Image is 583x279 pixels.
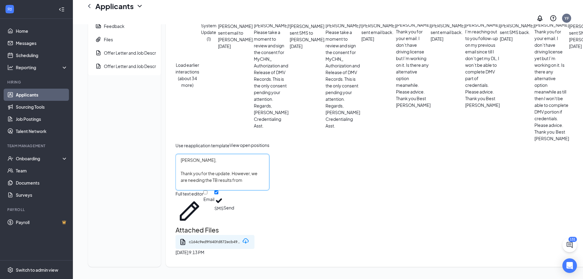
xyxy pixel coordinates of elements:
span: [PERSON_NAME] sent SMS to [PERSON_NAME]. [290,23,326,42]
div: Hiring [7,80,66,85]
a: Documents [16,177,68,189]
a: Sourcing Tools [16,101,68,113]
svg: DocumentApprove [95,63,101,69]
div: Files [104,36,113,43]
a: Surveys [16,189,68,201]
a: Messages [16,37,68,49]
div: Onboarding [16,155,63,162]
div: Feedback [104,23,124,29]
a: Home [16,25,68,37]
svg: ChevronDown [136,2,143,10]
div: Payroll [7,207,66,212]
button: ChatActive [562,238,577,252]
svg: Paperclip [95,36,101,43]
div: Open Intercom Messenger [562,258,577,273]
svg: DocumentApprove [95,50,101,56]
div: Reporting [16,64,68,70]
a: Job Postings [16,113,68,125]
a: Scheduling [16,49,68,61]
svg: Document [179,238,186,246]
div: SMS [214,205,223,211]
svg: Collapse [59,6,65,12]
button: Load earlier interactions (about 34 more) [176,62,199,88]
div: Switch to admin view [16,267,58,273]
span: [DATE] [431,36,443,42]
span: Good morning [PERSON_NAME] Thank you for your email. I don’t have driving license yet but I’m wor... [534,15,569,141]
button: Full text editorPen [176,190,203,225]
a: Download [242,237,249,247]
span: Use reapplication template [176,142,230,149]
span: [DATE] [361,36,374,42]
div: 131 [568,237,577,242]
svg: UserCheck [7,155,13,162]
span: Good morning, [PERSON_NAME]! Please take a moment to review and sign the consent for MyCHN_ Autho... [326,16,361,128]
svg: Analysis [7,64,13,70]
a: Team [16,165,68,177]
input: Email [203,190,207,194]
button: SmallChevronDownApplicant System Update (1) [199,8,218,42]
input: SMS [214,190,218,194]
div: Team Management [7,143,66,148]
svg: Settings [7,267,13,273]
div: Offer Letter and Job Description [104,50,167,56]
svg: WorkstreamLogo [7,6,13,12]
div: YF [564,16,569,21]
a: Applicants [16,89,68,101]
div: Offer Letter and Job Description [104,63,167,69]
span: [DATE] [218,43,231,49]
textarea: [PERSON_NAME], Thank you for the update. However, we are needing the TB results from [176,154,269,190]
a: PaperclipFiles [88,33,161,46]
span: [DATE] [500,36,513,42]
div: Email [203,196,214,202]
svg: QuestionInfo [550,15,557,22]
svg: Notifications [536,15,544,22]
a: DocumentApproveOffer Letter and Job Description [88,60,161,73]
svg: ChevronLeft [86,2,93,10]
a: Talent Network [16,125,68,137]
svg: Pen [176,197,203,225]
a: PayrollCrown [16,216,68,228]
svg: Report [95,23,101,29]
button: Send [223,190,234,225]
a: DocumentApproveOffer Letter and Job Description [88,46,161,60]
span: View open positions [230,142,269,148]
span: [PERSON_NAME] sent email to [PERSON_NAME]. [218,23,254,42]
span: [DATE] [290,43,302,49]
h1: Applicants [95,1,134,11]
svg: ChatActive [566,241,573,249]
span: [DATE] [569,43,582,49]
svg: Download [242,237,249,245]
svg: Checkmark [214,196,223,205]
span: Good morning, [PERSON_NAME]! Please take a moment to review and sign the consent for MyCHN_ Autho... [254,16,290,128]
div: c164c9ed9f640fd872ecb4920bd2743e.docx [189,237,242,247]
a: ReportFeedback [88,19,161,33]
